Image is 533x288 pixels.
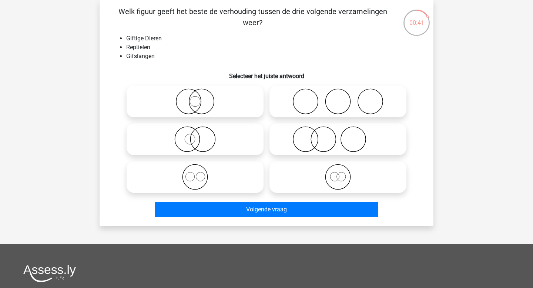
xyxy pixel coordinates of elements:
[111,6,394,28] p: Welk figuur geeft het beste de verhouding tussen de drie volgende verzamelingen weer?
[403,9,430,27] div: 00:41
[111,67,422,80] h6: Selecteer het juiste antwoord
[126,34,422,43] li: Giftige Dieren
[155,202,379,217] button: Volgende vraag
[126,52,422,61] li: Gifslangen
[126,43,422,52] li: Reptielen
[23,265,76,282] img: Assessly logo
